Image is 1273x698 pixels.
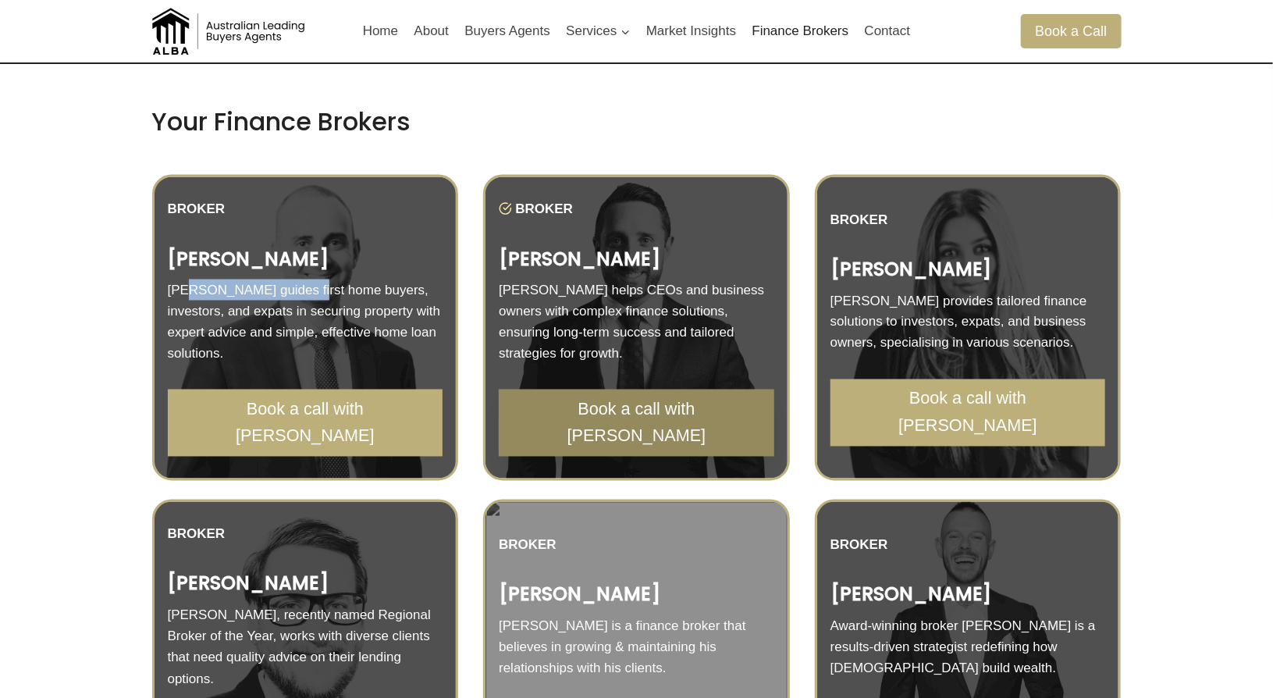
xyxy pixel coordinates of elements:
strong: BROKER [515,201,573,216]
strong: BROKER [830,212,888,227]
strong: BROKER [830,538,888,553]
p: [PERSON_NAME] guides first home buyers, investors, and expats in securing property with expert ad... [168,280,443,365]
nav: Primary Navigation [355,12,919,50]
p: Award-winning broker [PERSON_NAME] is a results-driven strategist redefining how [DEMOGRAPHIC_DAT... [830,616,1106,680]
span: Book a call with [PERSON_NAME] [516,397,757,450]
a: Home [355,12,407,50]
a: Buyers Agents [457,12,558,50]
strong: [PERSON_NAME] [499,582,660,607]
a: Book a call with [PERSON_NAME] [499,390,774,457]
span: Book a call with [PERSON_NAME] [847,386,1088,440]
p: [PERSON_NAME], recently named Regional Broker of the Year, works with diverse clients that need q... [168,605,443,690]
a: Finance Brokers [744,12,856,50]
a: About [406,12,457,50]
h2: Your Finance Brokers [152,107,1122,137]
strong: [PERSON_NAME] [499,246,660,272]
p: [PERSON_NAME] provides tailored finance solutions to investors, expats, and business owners, spec... [830,290,1106,354]
span: Book a call with [PERSON_NAME] [184,397,425,450]
strong: [PERSON_NAME] [830,582,992,607]
a: Market Insights [638,12,745,50]
img: Australian Leading Buyers Agents [152,8,308,55]
strong: [PERSON_NAME] [168,571,329,597]
strong: [PERSON_NAME] [168,246,329,272]
a: Book a Call [1021,14,1121,48]
button: Child menu of Services [558,12,638,50]
strong: BROKER [499,538,556,553]
a: Book a call with [PERSON_NAME] [168,390,443,457]
p: [PERSON_NAME] is a finance broker that believes in growing & maintaining his relationships with h... [499,616,774,680]
strong: BROKER [168,201,226,216]
strong: [PERSON_NAME] [830,256,992,282]
p: [PERSON_NAME] helps CEOs and business owners with complex finance solutions, ensuring long-term s... [499,280,774,365]
a: Contact [856,12,918,50]
a: Book a call with [PERSON_NAME] [830,379,1106,447]
strong: BROKER [168,527,226,542]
